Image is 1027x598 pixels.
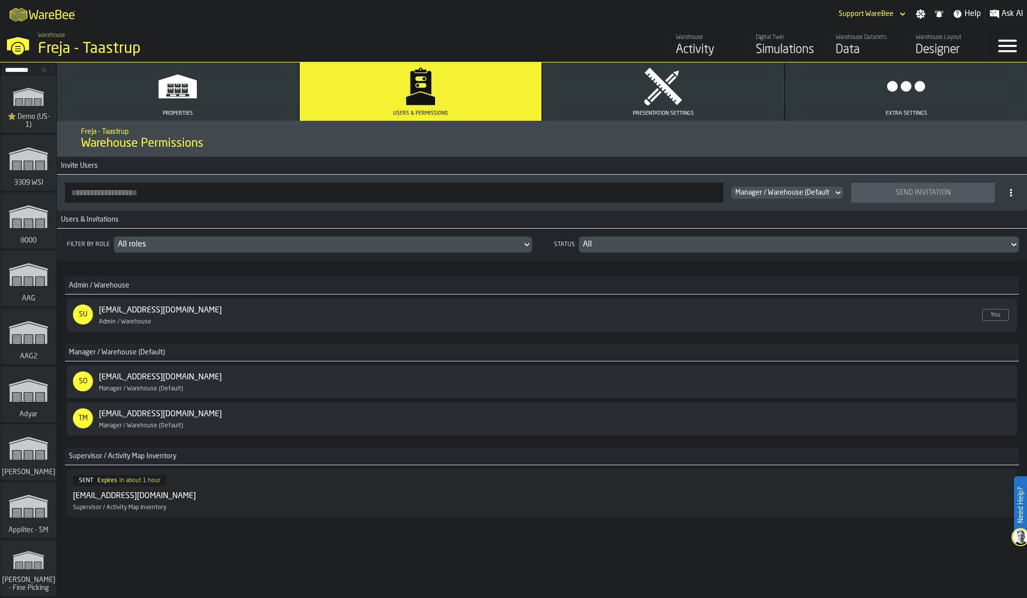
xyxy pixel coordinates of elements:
[65,241,112,248] div: Filter by role
[65,277,1019,295] h3: title-section-Admin / Warehouse
[735,189,831,197] span: Manager / Warehouse (Default)
[79,477,93,484] span: SENT
[73,504,166,511] span: Supervisor / Activity Map Inventory
[99,318,254,325] div: Admin / Warehouse
[1002,8,1023,20] span: Ask AI
[97,477,117,484] span: Expires
[839,10,894,18] div: DropdownMenuValue-Support WareBee
[0,308,56,366] a: link-to-/wh/i/ba0ffe14-8e36-4604-ab15-0eac01efbf24/simulations
[916,42,979,58] div: Designer
[552,237,1019,253] div: StatusDropdownMenuValue-all
[73,490,196,502] div: [EMAIL_ADDRESS][DOMAIN_NAME]
[17,410,39,418] span: Adyar
[0,482,56,540] a: link-to-/wh/i/662479f8-72da-4751-a936-1d66c412adb4/simulations
[99,304,222,316] a: [EMAIL_ADDRESS][DOMAIN_NAME]
[0,135,56,193] a: link-to-/wh/i/d1ef1afb-ce11-4124-bdae-ba3d01893ec0/simulations
[65,348,165,356] span: Manager / Warehouse (Default)
[0,251,56,308] a: link-to-/wh/i/27cb59bd-8ba0-4176-b0f1-d82d60966913/simulations
[38,32,65,39] span: Warehouse
[20,295,37,302] span: AAG
[912,9,930,19] label: button-toggle-Settings
[676,34,739,41] div: Warehouse
[552,241,577,248] div: Status
[583,239,1005,251] div: DropdownMenuValue-all
[1015,477,1026,533] label: Need Help?
[0,77,56,135] a: link-to-/wh/i/103622fe-4b04-4da1-b95f-2619b9c959cc/simulations
[65,452,176,460] span: Supervisor / Activity Map Inventory
[99,422,254,429] div: Manager / Warehouse (Default)
[12,179,45,187] span: 3309 WSI
[65,282,129,290] span: Admin / Warehouse
[965,8,981,20] span: Help
[756,42,819,58] div: Simulations
[633,110,694,117] span: Presentation Settings
[676,42,739,58] div: Activity
[57,216,119,224] span: Users & Invitations
[6,526,50,534] span: Applitec - SM
[857,189,989,197] div: Send Invitation
[65,183,723,203] input: button-toolbar-
[731,187,843,199] div: DropdownMenuValue-24e966b4-8fcd-426e-bbad-9287d471c930
[667,30,747,62] a: link-to-/wh/i/36c4991f-68ef-4ca7-ab45-a2252c911eea/feed/
[65,343,1019,361] h3: title-section-Manager / Warehouse (Default)
[99,371,222,383] a: [EMAIL_ADDRESS][DOMAIN_NAME]
[57,162,98,170] span: Invite Users
[886,110,927,117] span: Extra Settings
[38,40,308,58] div: Freja - Taastrup
[118,239,518,251] div: DropdownMenuValue-all
[73,304,93,324] div: SU
[73,408,93,428] div: TM
[0,424,56,482] a: link-to-/wh/i/72fe6713-8242-4c3c-8adf-5d67388ea6d5/simulations
[735,189,829,197] div: DropdownMenuValue-24e966b4-8fcd-426e-bbad-9287d471c930
[949,8,985,20] label: button-toggle-Help
[982,309,1009,321] span: You
[851,183,995,203] button: button-Send Invitation
[0,540,56,598] a: link-to-/wh/i/48cbecf7-1ea2-4bc9-a439-03d5b66e1a58/simulations
[65,447,1019,465] h3: title-section-Supervisor / Activity Map Inventory
[393,110,448,117] span: Users & Permissions
[18,237,38,245] span: 8000
[57,157,1027,175] h3: title-section-Invite Users
[835,8,908,20] div: DropdownMenuValue-Support WareBee
[0,366,56,424] a: link-to-/wh/i/862141b4-a92e-43d2-8b2b-6509793ccc83/simulations
[930,9,948,19] label: button-toggle-Notifications
[81,136,203,152] span: Warehouse Permissions
[988,30,1027,62] label: button-toggle-Menu
[836,42,899,58] div: Data
[827,30,907,62] a: link-to-/wh/i/36c4991f-68ef-4ca7-ab45-a2252c911eea/data
[836,34,899,41] div: Warehouse Datasets
[0,193,56,251] a: link-to-/wh/i/b2e041e4-2753-4086-a82a-958e8abdd2c7/simulations
[73,371,93,391] div: SO
[916,34,979,41] div: Warehouse Layout
[81,126,1003,136] h2: Sub Title
[4,113,52,129] span: ⭐ Demo (US-1)
[119,477,160,484] div: Updated: N/A Created: 29/08/2025, 11:34:13
[57,121,1027,157] div: title-Warehouse Permissions
[756,34,819,41] div: Digital Twin
[65,237,532,253] div: Filter by roleDropdownMenuValue-all
[163,110,193,117] span: Properties
[18,352,39,360] span: AAG2
[986,8,1027,20] label: button-toggle-Ask AI
[747,30,827,62] a: link-to-/wh/i/36c4991f-68ef-4ca7-ab45-a2252c911eea/simulations
[57,211,1027,229] h3: title-section-Users & Invitations
[907,30,987,62] a: link-to-/wh/i/36c4991f-68ef-4ca7-ab45-a2252c911eea/designer
[99,385,254,392] div: Manager / Warehouse (Default)
[99,408,222,420] a: [EMAIL_ADDRESS][DOMAIN_NAME]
